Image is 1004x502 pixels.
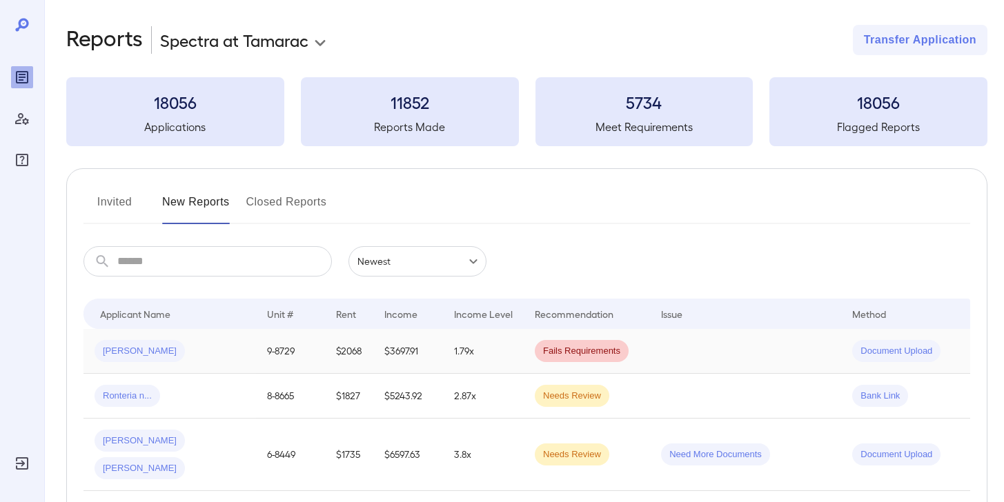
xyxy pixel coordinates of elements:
[852,448,941,461] span: Document Upload
[535,91,754,113] h3: 5734
[348,246,486,277] div: Newest
[373,374,443,419] td: $5243.92
[443,329,524,374] td: 1.79x
[95,462,185,475] span: [PERSON_NAME]
[769,119,987,135] h5: Flagged Reports
[535,390,609,403] span: Needs Review
[384,305,417,322] div: Income
[661,448,770,461] span: Need More Documents
[535,345,629,358] span: Fails Requirements
[160,29,308,51] p: Spectra at Tamarac
[325,419,373,491] td: $1735
[661,305,683,322] div: Issue
[852,345,941,358] span: Document Upload
[301,119,519,135] h5: Reports Made
[66,25,143,55] h2: Reports
[535,119,754,135] h5: Meet Requirements
[246,191,327,224] button: Closed Reports
[11,452,33,474] div: Log Out
[336,305,358,322] div: Rent
[95,390,160,403] span: Ronteria n...
[853,25,987,55] button: Transfer Application
[325,329,373,374] td: $2068
[535,448,609,461] span: Needs Review
[267,305,293,322] div: Unit #
[256,329,325,374] td: 9-8729
[443,419,524,491] td: 3.8x
[66,77,987,146] summary: 18056Applications11852Reports Made5734Meet Requirements18056Flagged Reports
[301,91,519,113] h3: 11852
[769,91,987,113] h3: 18056
[256,419,325,491] td: 6-8449
[373,419,443,491] td: $6597.63
[83,191,146,224] button: Invited
[66,119,284,135] h5: Applications
[454,305,513,322] div: Income Level
[852,305,886,322] div: Method
[162,191,230,224] button: New Reports
[11,108,33,130] div: Manage Users
[100,305,170,322] div: Applicant Name
[443,374,524,419] td: 2.87x
[95,345,185,358] span: [PERSON_NAME]
[95,434,185,448] span: [PERSON_NAME]
[11,66,33,88] div: Reports
[373,329,443,374] td: $3697.91
[325,374,373,419] td: $1827
[11,149,33,171] div: FAQ
[256,374,325,419] td: 8-8665
[852,390,908,403] span: Bank Link
[66,91,284,113] h3: 18056
[535,305,613,322] div: Recommendation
